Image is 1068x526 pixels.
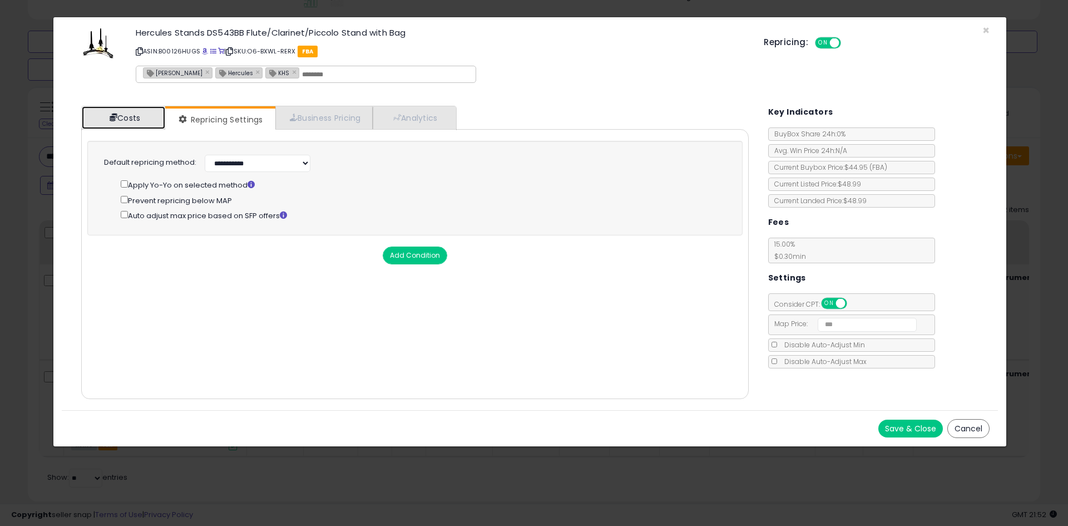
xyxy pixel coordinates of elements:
a: × [256,67,263,77]
h5: Settings [768,271,806,285]
span: $44.95 [844,163,887,172]
a: Business Pricing [275,106,373,129]
span: Hercules [216,68,253,77]
span: OFF [845,299,863,308]
span: × [982,22,990,38]
a: Analytics [373,106,455,129]
label: Default repricing method: [104,158,196,168]
span: Current Landed Price: $48.99 [769,196,867,205]
a: All offer listings [210,47,216,56]
div: Prevent repricing below MAP [121,194,724,207]
span: Current Listed Price: $48.99 [769,179,861,189]
img: 312c6qwQMTL._SL60_.jpg [82,28,116,60]
button: Save & Close [878,420,943,437]
span: Current Buybox Price: [769,163,887,172]
a: × [205,67,212,77]
span: Avg. Win Price 24h: N/A [769,146,847,155]
span: FBA [298,46,318,57]
div: Auto adjust max price based on SFP offers [121,209,724,222]
span: [PERSON_NAME] [144,68,202,77]
h3: Hercules Stands DS543BB Flute/Clarinet/Piccolo Stand with Bag [136,28,747,37]
h5: Key Indicators [768,105,833,119]
button: Cancel [947,419,990,438]
h5: Repricing: [764,38,808,47]
span: Map Price: [769,319,917,328]
span: $0.30 min [769,252,806,261]
a: × [292,67,299,77]
span: ON [816,38,830,48]
span: OFF [839,38,857,48]
span: Disable Auto-Adjust Max [779,357,867,366]
a: Repricing Settings [165,109,274,131]
div: Apply Yo-Yo on selected method [121,178,724,191]
a: Costs [82,106,165,129]
span: ON [822,299,836,308]
span: ( FBA ) [869,163,887,172]
span: Consider CPT: [769,299,862,309]
span: BuyBox Share 24h: 0% [769,129,845,139]
p: ASIN: B00126HUGS | SKU: O6-BXWL-RERX [136,42,747,60]
a: BuyBox page [202,47,208,56]
h5: Fees [768,215,789,229]
button: Add Condition [383,247,447,264]
span: 15.00 % [769,239,806,261]
span: KHS [266,68,289,77]
a: Your listing only [218,47,224,56]
span: Disable Auto-Adjust Min [779,340,865,350]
